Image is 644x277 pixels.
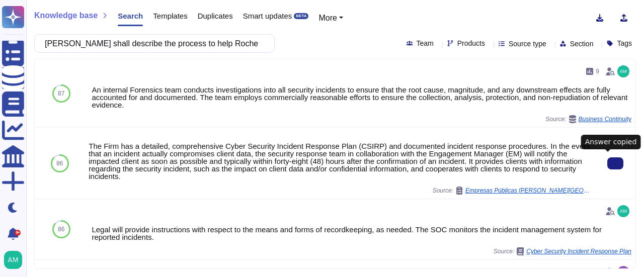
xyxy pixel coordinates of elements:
[318,14,337,22] span: More
[58,226,64,232] span: 86
[34,12,98,20] span: Knowledge base
[617,65,629,77] img: user
[4,251,22,269] img: user
[56,160,63,166] span: 86
[494,247,631,255] span: Source:
[92,226,631,241] div: Legal will provide instructions with respect to the means and forms of recordkeeping, as needed. ...
[570,40,594,47] span: Section
[579,116,631,122] span: Business Continuity
[318,12,343,24] button: More
[89,142,591,180] div: The Firm has a detailed, comprehensive Cyber Security Incident Response Plan (CSIRP) and document...
[118,12,143,20] span: Search
[433,187,591,195] span: Source:
[198,12,233,20] span: Duplicates
[417,40,434,47] span: Team
[92,86,631,109] div: An internal Forensics team conducts investigations into all security incidents to ensure that the...
[243,12,292,20] span: Smart updates
[509,40,546,47] span: Source type
[153,12,187,20] span: Templates
[596,68,599,74] span: 9
[15,230,21,236] div: 9+
[617,205,629,217] img: user
[40,35,264,52] input: Search a question or template...
[465,188,591,194] span: Empresas Públicas [PERSON_NAME][GEOGRAPHIC_DATA] / Safety Questionnaire
[545,115,631,123] span: Source:
[457,40,485,47] span: Products
[294,13,308,19] div: BETA
[2,249,29,271] button: user
[58,90,64,97] span: 87
[581,135,641,149] div: Answer copied
[526,248,631,254] span: Cyber Security Incident Response Plan
[617,40,632,47] span: Tags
